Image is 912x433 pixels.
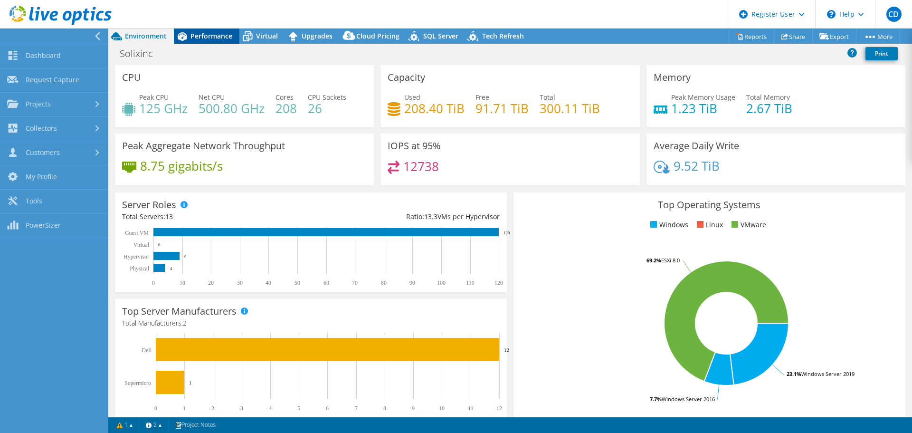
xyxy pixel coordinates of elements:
a: Project Notes [168,419,222,431]
tspan: 7.7% [650,395,662,403]
span: Cloud Pricing [356,31,399,40]
h4: 26 [308,103,346,114]
span: Cores [275,93,294,102]
text: 2 [211,405,214,412]
div: Ratio: VMs per Hypervisor [311,212,499,222]
h4: 8.75 gigabits/s [140,161,223,171]
text: 1 [183,405,186,412]
span: Upgrades [302,31,332,40]
h3: Memory [654,72,691,83]
text: 12 [496,405,502,412]
h4: 2.67 TiB [746,103,792,114]
span: Total Memory [746,93,790,102]
a: Reports [729,29,774,44]
h3: Top Operating Systems [521,200,898,210]
tspan: Windows Server 2019 [801,370,855,377]
span: Virtual [256,31,278,40]
text: 1 [189,380,192,385]
text: 30 [237,279,243,286]
span: Environment [125,31,167,40]
text: 8 [383,405,386,412]
span: Free [475,93,489,102]
text: Dell [142,347,152,354]
h3: Average Daily Write [654,141,739,151]
h1: Solixinc [115,48,168,59]
span: CPU Sockets [308,93,346,102]
text: Guest VM [125,230,149,236]
h4: 12738 [403,161,439,172]
span: Used [404,93,420,102]
text: 70 [352,279,358,286]
h4: 208.40 TiB [404,103,465,114]
h3: IOPS at 95% [388,141,441,151]
text: 10 [439,405,445,412]
span: 13.3 [424,212,437,221]
text: 10 [180,279,185,286]
text: 0 [152,279,155,286]
h4: 1.23 TiB [671,103,735,114]
text: 9 [412,405,415,412]
tspan: ESXi 8.0 [661,257,680,264]
text: 12 [504,347,509,353]
span: Peak CPU [139,93,169,102]
text: 120 [494,279,503,286]
span: Performance [190,31,232,40]
a: Export [812,29,856,44]
text: 80 [381,279,387,286]
text: Virtual [133,241,150,248]
tspan: Windows Server 2016 [662,395,715,403]
a: 1 [110,419,140,431]
span: 13 [165,212,173,221]
li: VMware [729,220,766,230]
a: Print [865,47,898,60]
text: 7 [355,405,358,412]
span: Net CPU [199,93,225,102]
svg: \n [827,10,836,19]
tspan: 69.2% [646,257,661,264]
text: 0 [158,242,161,247]
a: More [856,29,900,44]
h4: 9.52 TiB [674,161,720,171]
text: 5 [297,405,300,412]
text: 20 [208,279,214,286]
span: Peak Memory Usage [671,93,735,102]
tspan: 23.1% [787,370,801,377]
h3: CPU [122,72,141,83]
h4: 91.71 TiB [475,103,529,114]
text: 4 [170,266,172,271]
text: Supermicro [124,380,151,386]
h3: Capacity [388,72,425,83]
a: 2 [139,419,169,431]
h4: 208 [275,103,297,114]
text: 110 [466,279,475,286]
text: 120 [503,231,510,235]
h3: Top Server Manufacturers [122,306,237,317]
text: 50 [294,279,300,286]
text: 90 [409,279,415,286]
a: Share [774,29,813,44]
text: 40 [266,279,271,286]
text: 60 [323,279,329,286]
text: 9 [184,254,187,259]
span: Tech Refresh [482,31,524,40]
text: 3 [240,405,243,412]
h4: Total Manufacturers: [122,318,500,328]
h4: 125 GHz [139,103,188,114]
span: SQL Server [423,31,458,40]
li: Linux [694,220,723,230]
h3: Peak Aggregate Network Throughput [122,141,285,151]
text: 6 [326,405,329,412]
text: Physical [130,265,149,272]
span: 2 [183,318,187,327]
text: Hypervisor [123,253,149,260]
text: 0 [154,405,157,412]
text: 11 [468,405,474,412]
span: CD [886,7,902,22]
text: 100 [437,279,446,286]
h4: 500.80 GHz [199,103,265,114]
li: Windows [648,220,688,230]
span: Total [540,93,555,102]
div: Total Servers: [122,212,311,222]
text: 4 [269,405,272,412]
h4: 300.11 TiB [540,103,600,114]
